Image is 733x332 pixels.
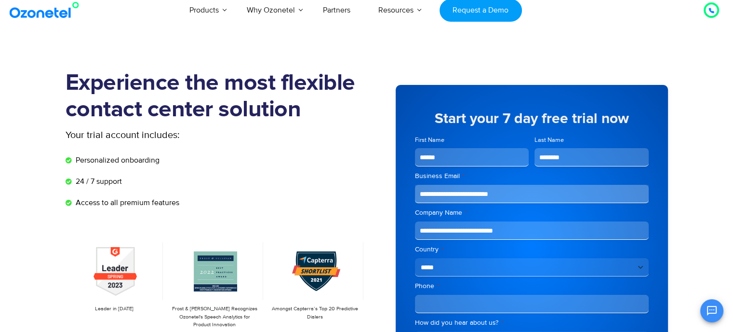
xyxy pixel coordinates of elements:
[66,128,294,142] p: Your trial account includes:
[415,208,649,218] label: Company Name
[73,154,160,166] span: Personalized onboarding
[73,197,179,208] span: Access to all premium features
[73,176,122,187] span: 24 / 7 support
[415,136,529,145] label: First Name
[700,299,723,322] button: Open chat
[70,305,158,313] p: Leader in [DATE]
[171,305,258,329] p: Frost & [PERSON_NAME] Recognizes Ozonetel's Speech Analytics for Product Innovation
[415,318,649,328] label: How did you hear about us?
[415,171,649,181] label: Business Email
[271,305,359,321] p: Amongst Capterra’s Top 20 Predictive Dialers
[415,245,649,254] label: Country
[534,136,649,145] label: Last Name
[415,111,649,126] h5: Start your 7 day free trial now
[415,281,649,291] label: Phone
[66,70,367,123] h1: Experience the most flexible contact center solution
